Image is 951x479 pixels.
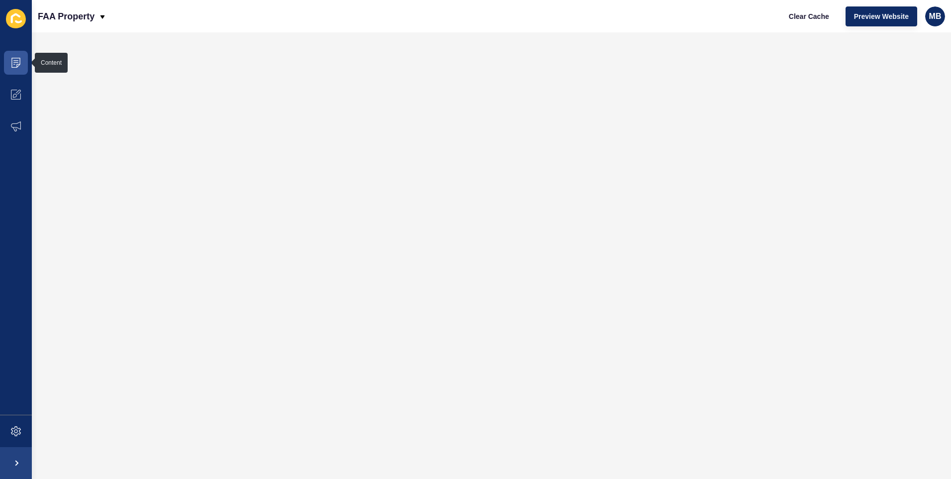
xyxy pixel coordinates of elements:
[41,59,62,67] div: Content
[929,11,942,21] span: MB
[854,11,909,21] span: Preview Website
[846,6,917,26] button: Preview Website
[789,11,829,21] span: Clear Cache
[780,6,838,26] button: Clear Cache
[38,4,95,29] p: FAA Property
